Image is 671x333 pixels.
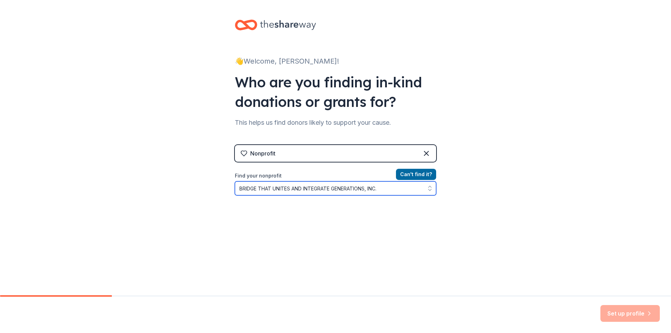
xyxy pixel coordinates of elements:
[250,149,275,158] div: Nonprofit
[235,181,436,195] input: Search by name, EIN, or city
[235,72,436,111] div: Who are you finding in-kind donations or grants for?
[396,169,436,180] button: Can't find it?
[235,56,436,67] div: 👋 Welcome, [PERSON_NAME]!
[235,172,436,180] label: Find your nonprofit
[235,117,436,128] div: This helps us find donors likely to support your cause.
